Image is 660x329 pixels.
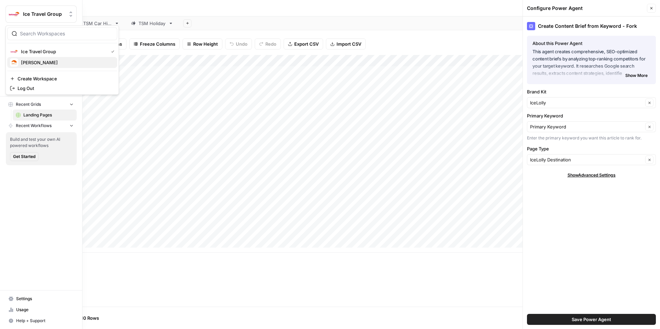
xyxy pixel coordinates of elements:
[265,41,276,47] span: Redo
[532,40,650,47] div: About this Power Agent
[13,110,77,121] a: Landing Pages
[625,72,648,79] span: Show More
[5,121,77,131] button: Recent Workflows
[572,316,611,323] span: Save Power Agent
[337,41,361,47] span: Import CSV
[527,22,656,30] div: Create Content Brief from Keyword - Fork
[294,41,319,47] span: Export CSV
[10,58,18,67] img: Dan Logo
[18,85,112,92] span: Log Out
[530,156,643,163] input: IceLolly Destination
[23,11,65,18] span: Ice Travel Group
[5,5,77,23] button: Workspace: Ice Travel Group
[193,41,218,47] span: Row Height
[225,38,252,49] button: Undo
[7,83,117,93] a: Log Out
[527,145,656,152] label: Page Type
[530,99,643,106] input: IceLolly
[20,30,113,37] input: Search Workspaces
[527,112,656,119] label: Primary Keyword
[70,16,125,30] a: TSM Car Hire
[236,41,247,47] span: Undo
[125,16,179,30] a: TSM Holiday
[129,38,180,49] button: Freeze Columns
[16,296,74,302] span: Settings
[532,48,650,77] p: This agent creates comprehensive, SEO-optimized content briefs by analyzing top-ranking competito...
[140,41,175,47] span: Freeze Columns
[10,152,38,161] button: Get Started
[8,8,20,20] img: Ice Travel Group Logo
[16,123,52,129] span: Recent Workflows
[7,74,117,83] a: Create Workspace
[530,123,643,130] input: Primary Keyword
[16,101,41,107] span: Recent Grids
[284,38,323,49] button: Export CSV
[21,48,106,55] span: Ice Travel Group
[183,38,222,49] button: Row Height
[5,99,77,110] button: Recent Grids
[527,314,656,325] button: Save Power Agent
[10,136,73,149] span: Build and test your own AI powered workflows
[16,318,74,324] span: Help + Support
[139,20,166,27] div: TSM Holiday
[5,315,77,326] button: Help + Support
[5,304,77,315] a: Usage
[527,135,656,141] div: Enter the primary keyword you want this article to rank for.
[23,112,74,118] span: Landing Pages
[71,315,99,321] span: Add 10 Rows
[16,307,74,313] span: Usage
[527,88,656,95] label: Brand Kit
[5,25,119,95] div: Workspace: Ice Travel Group
[83,20,112,27] div: TSM Car Hire
[18,75,112,82] span: Create Workspace
[21,59,112,66] span: [PERSON_NAME]
[255,38,281,49] button: Redo
[13,154,35,160] span: Get Started
[326,38,366,49] button: Import CSV
[10,47,18,56] img: Ice Travel Group Logo
[568,172,616,178] span: Show Advanced Settings
[623,71,650,80] button: Show More
[5,293,77,304] a: Settings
